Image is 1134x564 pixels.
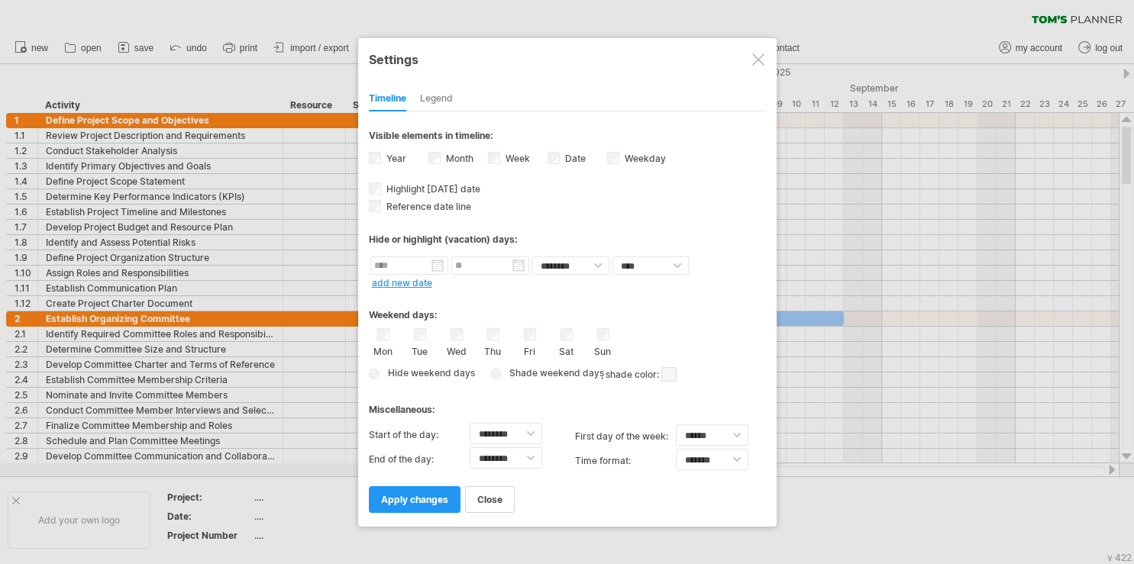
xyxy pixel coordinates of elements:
div: Visible elements in timeline: [369,130,766,146]
div: Hide or highlight (vacation) days: [369,234,766,245]
label: Sat [557,343,576,357]
label: End of the day: [369,447,470,472]
label: Wed [447,343,466,357]
label: Time format: [575,449,676,473]
label: Tue [410,343,429,357]
label: Year [383,153,406,164]
span: click here to change the shade color [661,367,677,382]
label: Thu [483,343,502,357]
span: , shade color: [601,366,677,384]
span: close [477,494,502,505]
span: Shade weekend days [504,367,604,379]
label: Start of the day: [369,423,470,447]
div: Weekend days: [369,295,766,324]
label: Month [443,153,473,164]
a: add new date [372,277,432,288]
label: Fri [520,343,539,357]
span: Reference date line [383,201,471,212]
label: Weekday [622,153,666,164]
label: Week [502,153,530,164]
span: apply changes [381,494,448,505]
label: first day of the week: [575,424,676,449]
label: Date [562,153,586,164]
label: Sun [593,343,612,357]
span: Highlight [DATE] date [383,183,480,195]
div: Legend [420,87,453,111]
a: apply changes [369,486,460,513]
span: Hide weekend days [383,367,475,379]
div: Timeline [369,87,406,111]
div: Miscellaneous: [369,389,766,419]
div: Settings [369,45,766,73]
a: close [465,486,515,513]
label: Mon [373,343,393,357]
